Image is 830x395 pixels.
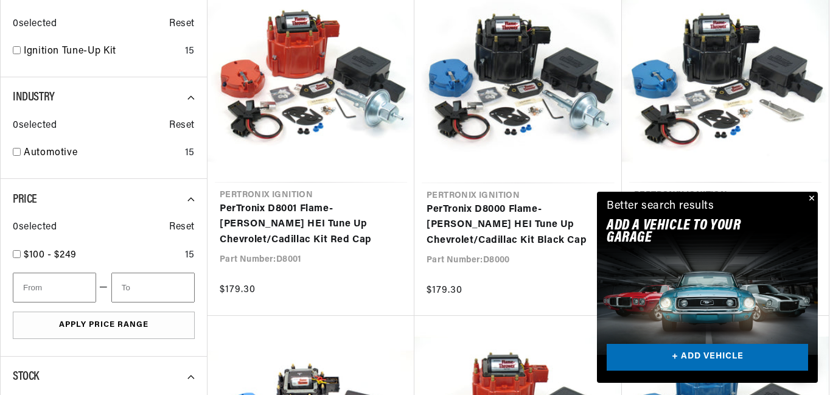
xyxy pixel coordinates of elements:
input: From [13,273,96,302]
input: To [111,273,195,302]
span: Stock [13,371,39,383]
h2: Add A VEHICLE to your garage [607,220,778,245]
div: 15 [185,145,195,161]
button: Apply Price Range [13,312,195,339]
a: + ADD VEHICLE [607,344,808,371]
span: 0 selected [13,16,57,32]
span: — [99,280,108,296]
a: Ignition Tune-Up Kit [24,44,180,60]
div: Better search results [607,198,714,215]
span: Industry [13,91,55,103]
span: Price [13,194,37,206]
span: 0 selected [13,118,57,134]
span: 0 selected [13,220,57,236]
span: Reset [169,118,195,134]
button: Close [803,192,818,206]
div: 15 [185,44,195,60]
span: $100 - $249 [24,250,77,260]
a: PerTronix D8001 Flame-[PERSON_NAME] HEI Tune Up Chevrolet/Cadillac Kit Red Cap [220,201,402,248]
span: Reset [169,16,195,32]
div: 15 [185,248,195,264]
a: Automotive [24,145,180,161]
span: Reset [169,220,195,236]
a: PerTronix D8000 Flame-[PERSON_NAME] HEI Tune Up Chevrolet/Cadillac Kit Black Cap [427,202,610,249]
